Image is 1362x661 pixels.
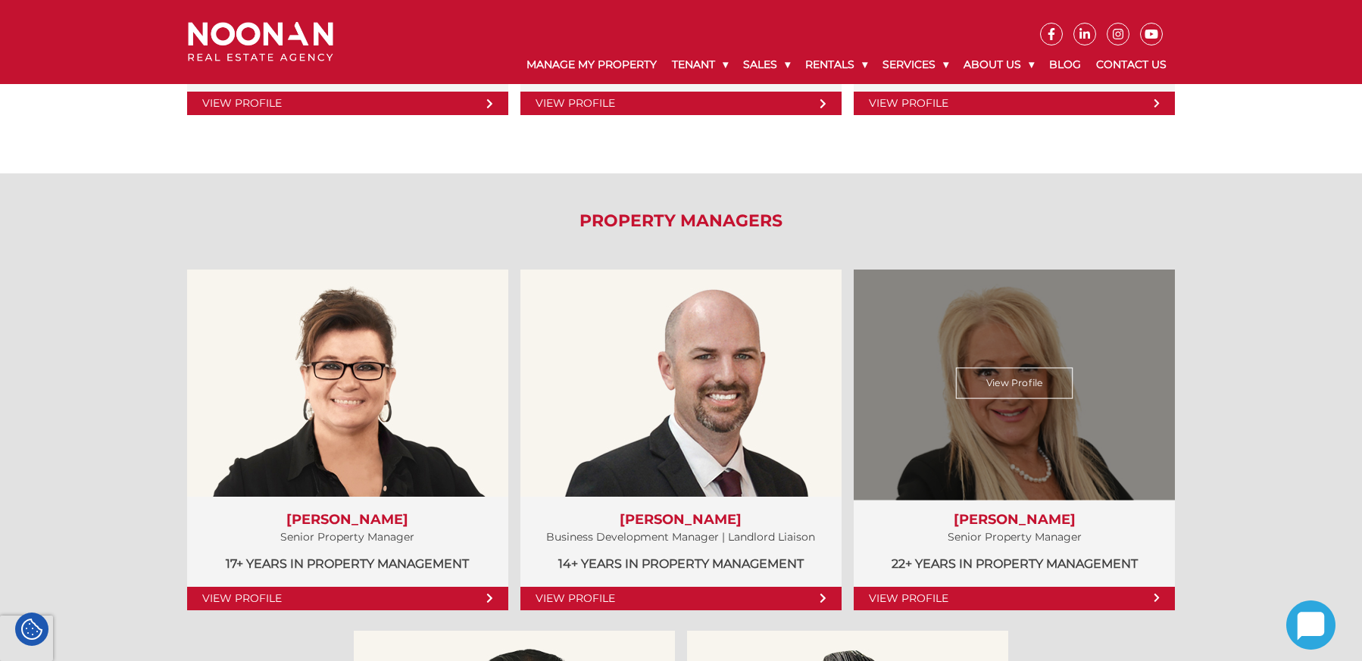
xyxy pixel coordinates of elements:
[869,554,1160,573] p: 22+ years in Property Management
[15,613,48,646] div: Cookie Settings
[202,528,493,547] p: Senior Property Manager
[519,45,664,84] a: Manage My Property
[536,554,826,573] p: 14+ years in Property Management
[187,587,508,610] a: View Profile
[536,528,826,547] p: Business Development Manager | Landlord Liaison
[736,45,798,84] a: Sales
[1042,45,1089,84] a: Blog
[536,512,826,528] h3: [PERSON_NAME]
[176,211,1186,231] h2: Property Managers
[854,92,1175,115] a: View Profile
[875,45,956,84] a: Services
[202,554,493,573] p: 17+ years in Property Management
[664,45,736,84] a: Tenant
[854,587,1175,610] a: View Profile
[520,587,842,610] a: View Profile
[798,45,875,84] a: Rentals
[956,45,1042,84] a: About Us
[187,92,508,115] a: View Profile
[202,512,493,528] h3: [PERSON_NAME]
[956,367,1073,398] a: View Profile
[188,22,333,62] img: Noonan Real Estate Agency
[869,528,1160,547] p: Senior Property Manager
[1089,45,1174,84] a: Contact Us
[869,512,1160,528] h3: [PERSON_NAME]
[520,92,842,115] a: View Profile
